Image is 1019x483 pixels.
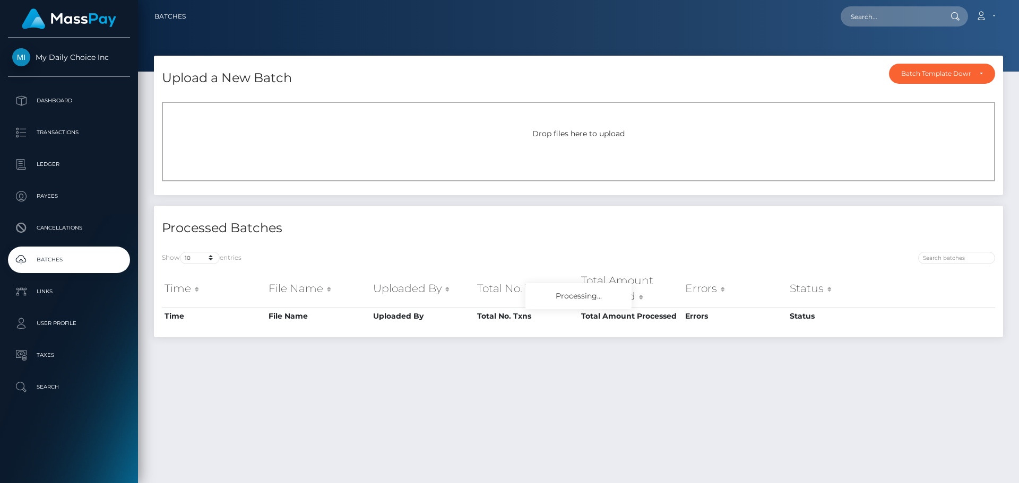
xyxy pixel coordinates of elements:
[8,215,130,241] a: Cancellations
[162,219,571,238] h4: Processed Batches
[8,151,130,178] a: Ledger
[12,284,126,300] p: Links
[154,5,186,28] a: Batches
[8,310,130,337] a: User Profile
[532,129,625,138] span: Drop files here to upload
[12,188,126,204] p: Payees
[12,93,126,109] p: Dashboard
[841,6,940,27] input: Search...
[12,125,126,140] p: Transactions
[525,283,632,309] div: Processing...
[474,308,578,324] th: Total No. Txns
[889,64,995,84] button: Batch Template Download
[12,347,126,363] p: Taxes
[901,69,971,78] div: Batch Template Download
[180,252,220,264] select: Showentries
[12,379,126,395] p: Search
[12,315,126,331] p: User Profile
[162,69,292,87] h4: Upload a New Batch
[266,270,370,308] th: File Name
[8,87,130,114] a: Dashboard
[787,270,891,308] th: Status
[22,8,116,29] img: MassPay Logo
[8,183,130,209] a: Payees
[8,278,130,305] a: Links
[578,308,683,324] th: Total Amount Processed
[370,308,474,324] th: Uploaded By
[12,48,30,66] img: My Daily Choice Inc
[12,252,126,268] p: Batches
[12,156,126,172] p: Ledger
[8,119,130,146] a: Transactions
[8,247,130,273] a: Batches
[8,374,130,400] a: Search
[578,270,683,308] th: Total Amount Processed
[162,270,266,308] th: Time
[12,220,126,236] p: Cancellations
[370,270,474,308] th: Uploaded By
[162,308,266,324] th: Time
[162,252,241,264] label: Show entries
[474,270,578,308] th: Total No. Txns
[683,308,787,324] th: Errors
[918,252,995,264] input: Search batches
[8,342,130,368] a: Taxes
[266,308,370,324] th: File Name
[787,308,891,324] th: Status
[8,52,130,62] span: My Daily Choice Inc
[683,270,787,308] th: Errors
